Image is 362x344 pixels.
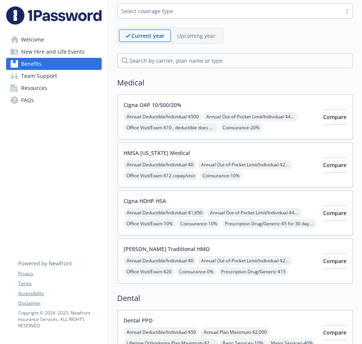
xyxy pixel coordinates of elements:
[323,110,347,125] button: Compare
[323,161,347,169] span: Compare
[124,197,166,205] button: Cigna HDHP HSA
[6,82,102,94] a: Resources
[323,257,347,265] span: Compare
[323,206,347,221] button: Compare
[21,34,44,46] span: Welcome
[198,160,292,169] span: Annual Out-of-Pocket Limit/Individual - $2,500
[124,160,196,169] span: Annual Deductible/Individual - $0
[222,219,316,228] span: Prescription Drug/Generic - $5 for 30 days, $10 for 90 days
[124,267,175,276] span: Office Visit/Exam - $20
[218,267,289,276] span: Prescription Drug/Generic - $15
[124,149,190,157] button: HMSA [US_STATE] Medical
[124,123,218,132] span: Office Visit/Exam - $10 , deductible does not apply
[117,293,353,304] h2: Dental
[124,171,198,180] span: Office Visit/Exam - $12 copay/visit
[117,53,353,68] input: search by carrier, plan name or type
[6,58,102,70] a: Benefits
[6,46,102,58] a: New Hire and Life Events
[18,290,101,297] a: Accessibility
[207,208,302,217] span: Annual Out-of-Pocket Limit/Individual - $4,000
[177,219,220,228] span: Coinsurance - 10%
[124,245,210,253] button: [PERSON_NAME] Traditional HMO
[124,316,153,324] button: Dental PPO
[121,7,337,15] div: Select coverage type
[323,329,347,336] span: Compare
[21,46,85,58] span: New Hire and Life Events
[323,254,347,269] button: Compare
[131,32,164,40] p: Current year
[6,94,102,106] a: FAQs
[203,112,298,121] span: Annual Out-of-Pocket Limit/Individual - $4,300
[18,280,101,287] a: Terms
[198,256,292,265] span: Annual Out-of-Pocket Limit/Individual - $2,000
[200,171,243,180] span: Coinsurance - 10%
[124,208,206,217] span: Annual Deductible/Individual - $1,650
[176,267,217,276] span: Coinsurance - 0%
[177,32,215,40] p: Upcoming year
[21,58,42,70] span: Benefits
[18,300,101,307] a: Disclaimer
[21,70,57,82] span: Team Support
[124,327,199,337] span: Annual Deductible/Individual - $50
[124,256,196,265] span: Annual Deductible/Individual - $0
[6,70,102,82] a: Team Support
[323,113,347,121] span: Compare
[18,310,101,329] p: Copyright © 2024 - 2025 , Newfront Insurance Services, ALL RIGHTS RESERVED
[6,34,102,46] a: Welcome
[124,219,176,228] span: Office Visit/Exam - 10%
[18,270,101,277] a: Privacy
[323,325,347,340] button: Compare
[201,327,270,337] span: Annual Plan Maximum - $2,000
[117,77,353,88] h2: Medical
[124,112,202,121] span: Annual Deductible/Individual - $500
[21,82,47,94] span: Resources
[21,94,34,106] span: FAQs
[323,158,347,173] button: Compare
[124,101,181,109] button: Cigna OAP 10/500/20%
[323,209,347,217] span: Compare
[220,123,263,132] span: Coinsurance - 20%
